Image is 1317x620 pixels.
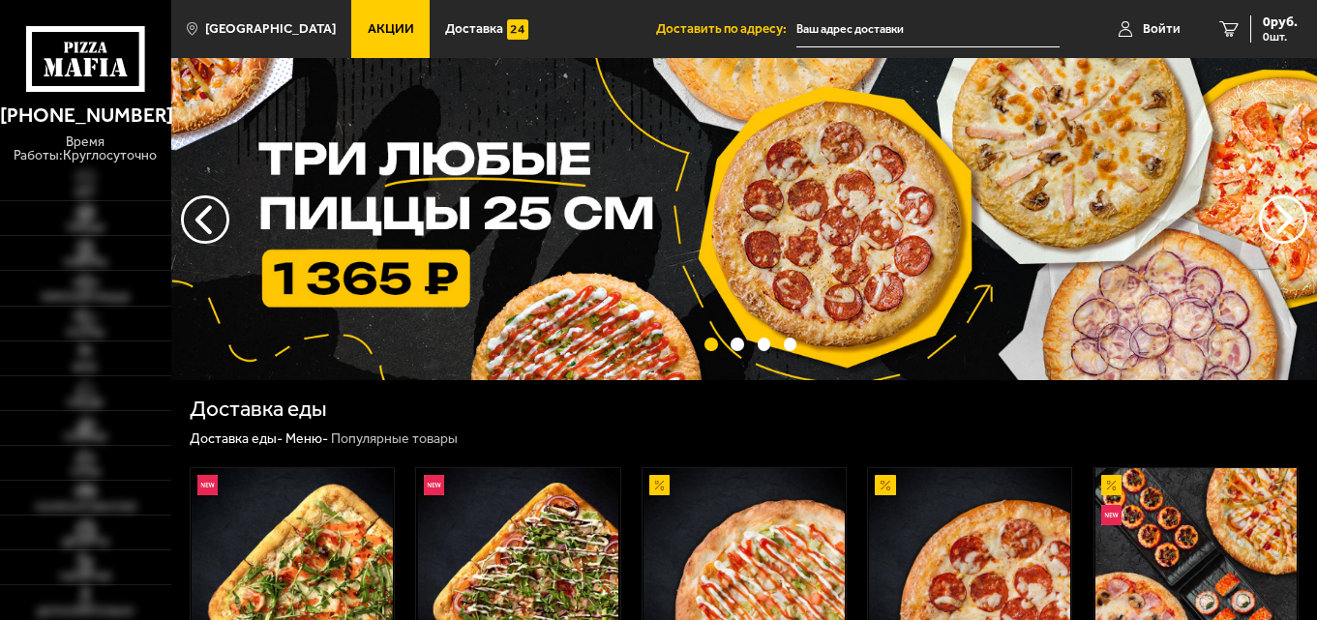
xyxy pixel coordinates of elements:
[205,22,336,36] span: [GEOGRAPHIC_DATA]
[445,22,503,36] span: Доставка
[731,338,744,351] button: точки переключения
[704,338,718,351] button: точки переключения
[181,195,229,244] button: следующий
[656,22,796,36] span: Доставить по адресу:
[197,475,218,495] img: Новинка
[1263,15,1298,29] span: 0 руб.
[424,475,444,495] img: Новинка
[1143,22,1181,36] span: Войти
[784,338,797,351] button: точки переключения
[758,338,771,351] button: точки переключения
[1101,505,1122,525] img: Новинка
[649,475,670,495] img: Акционный
[1101,475,1122,495] img: Акционный
[190,430,283,447] a: Доставка еды-
[507,19,527,40] img: 15daf4d41897b9f0e9f617042186c801.svg
[875,475,895,495] img: Акционный
[331,430,458,448] div: Популярные товары
[285,430,328,447] a: Меню-
[190,399,327,421] h1: Доставка еды
[368,22,414,36] span: Акции
[1263,31,1298,43] span: 0 шт.
[1259,195,1307,244] button: предыдущий
[796,12,1060,47] input: Ваш адрес доставки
